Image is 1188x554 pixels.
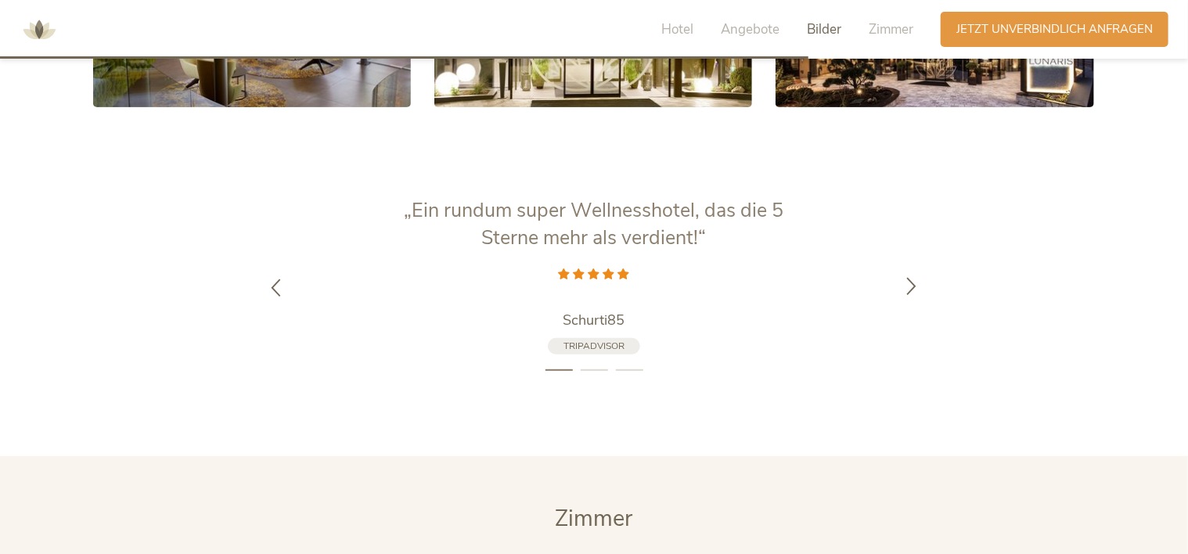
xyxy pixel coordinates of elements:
span: Bilder [807,20,841,38]
span: Zimmer [869,20,913,38]
span: Jetzt unverbindlich anfragen [956,21,1153,38]
a: AMONTI & LUNARIS Wellnessresort [16,23,63,34]
span: Hotel [661,20,693,38]
span: Schurti85 [563,311,625,329]
span: Angebote [721,20,779,38]
span: Zimmer [556,503,633,534]
a: Tripadvisor [548,338,640,354]
a: Schurti85 [398,311,790,330]
span: Tripadvisor [563,340,625,352]
img: AMONTI & LUNARIS Wellnessresort [16,6,63,53]
span: „Ein rundum super Wellnesshotel, das die 5 Sterne mehr als verdient!“ [405,197,784,251]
